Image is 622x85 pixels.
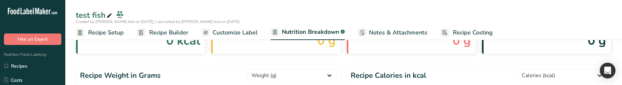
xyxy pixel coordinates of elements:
[213,28,258,37] span: Customize Label
[166,31,200,50] span: 0 kcal
[369,28,427,37] span: Notes & Attachments
[453,28,493,37] span: Recipe Costing
[358,25,427,40] a: Notes & Attachments
[600,63,615,78] div: Open Intercom Messenger
[76,19,240,24] span: Created by [PERSON_NAME] test on [DATE], Last edited by [PERSON_NAME] test on [DATE]
[271,25,345,40] a: Nutrition Breakdown
[88,28,124,37] span: Recipe Setup
[317,31,336,50] span: 0 g
[137,25,188,40] a: Recipe Builder
[588,31,606,50] span: 0 g
[201,25,258,40] a: Customize Label
[351,70,426,81] h1: Recipe Calories in kcal
[80,70,161,81] h1: Recipe Weight in Grams
[440,25,493,40] a: Recipe Costing
[453,31,471,50] span: 0 g
[76,9,113,21] div: test fish
[282,28,339,36] span: Nutrition Breakdown
[149,28,188,37] span: Recipe Builder
[76,25,124,40] a: Recipe Setup
[4,33,61,45] button: Hire an Expert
